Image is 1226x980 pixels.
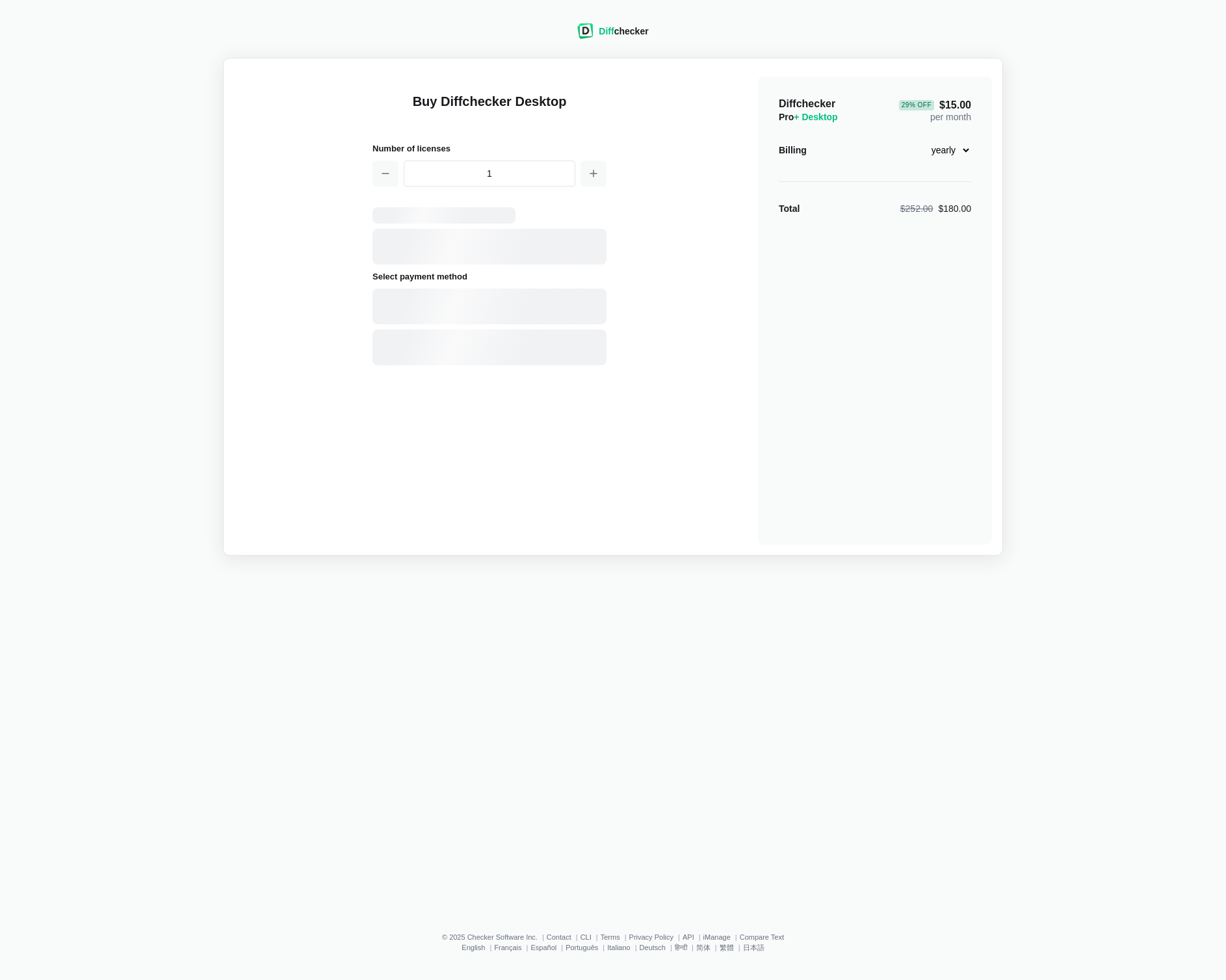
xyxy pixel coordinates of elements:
img: Diffchecker logo [577,23,593,39]
span: $15.00 [899,100,971,110]
input: 1 [404,161,575,187]
a: CLI [580,933,592,941]
h2: Select payment method [372,270,606,283]
a: Español [530,944,556,951]
a: Italiano [607,944,630,951]
div: 29 % Off [899,100,934,110]
h1: Buy Diffchecker Desktop [372,92,606,126]
a: Terms [601,933,620,941]
div: Billing [779,144,807,157]
a: Privacy Policy [629,933,673,941]
a: Contact [547,933,571,941]
div: $180.00 [900,202,971,215]
span: Diffchecker [779,98,835,109]
a: English [462,944,485,951]
span: + Desktop [794,112,837,122]
div: checker [599,25,648,38]
h2: Number of licenses [372,142,606,155]
a: 简体 [696,944,711,951]
a: iManage [703,933,731,941]
span: Diff [599,26,614,36]
span: Pro [779,112,838,122]
div: per month [899,97,971,123]
a: Français [494,944,521,951]
strong: Total [779,203,800,214]
a: Deutsch [640,944,666,951]
a: Diffchecker logoDiffchecker [577,31,648,41]
a: API [683,933,694,941]
a: 日本語 [743,944,764,951]
a: हिन्दी [675,944,687,951]
span: $252.00 [900,203,933,214]
a: Compare Text [740,933,784,941]
li: © 2025 Checker Software Inc. [442,933,547,941]
a: Português [566,944,598,951]
a: 繁體 [720,944,734,951]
